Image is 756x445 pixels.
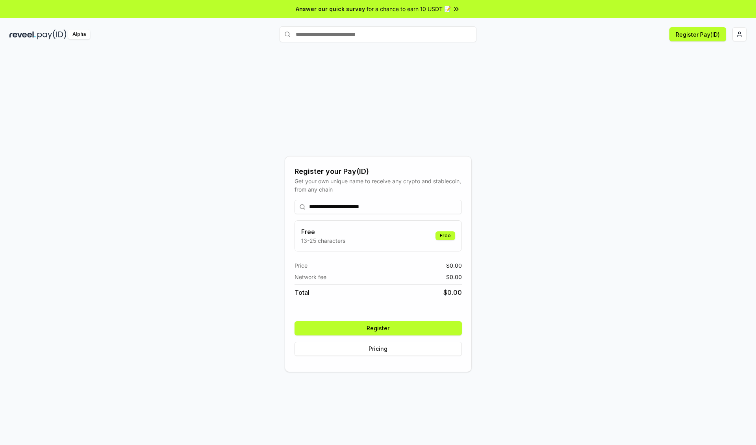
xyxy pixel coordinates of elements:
[301,227,345,236] h3: Free
[295,342,462,356] button: Pricing
[37,30,67,39] img: pay_id
[295,166,462,177] div: Register your Pay(ID)
[296,5,365,13] span: Answer our quick survey
[295,288,309,297] span: Total
[295,261,308,270] span: Price
[301,236,345,245] p: 13-25 characters
[446,261,462,270] span: $ 0.00
[9,30,36,39] img: reveel_dark
[68,30,90,39] div: Alpha
[295,273,326,281] span: Network fee
[446,273,462,281] span: $ 0.00
[295,321,462,335] button: Register
[367,5,451,13] span: for a chance to earn 10 USDT 📝
[435,231,455,240] div: Free
[669,27,726,41] button: Register Pay(ID)
[295,177,462,194] div: Get your own unique name to receive any crypto and stablecoin, from any chain
[443,288,462,297] span: $ 0.00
